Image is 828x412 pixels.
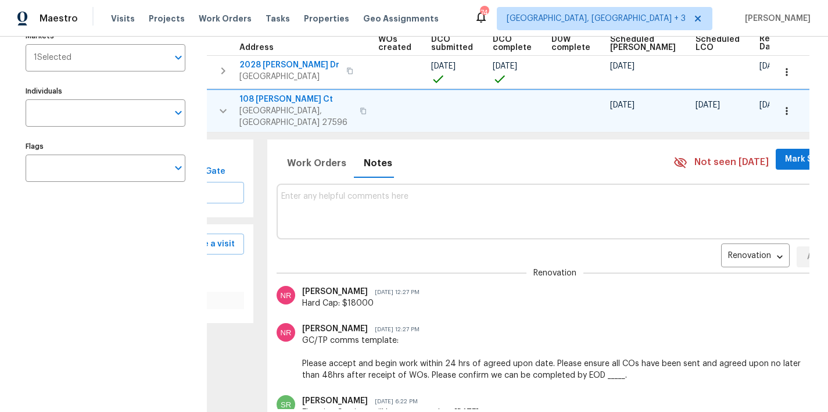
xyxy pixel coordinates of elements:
span: Maestro [40,13,78,24]
span: [DATE] 12:27 PM [368,289,420,295]
span: Gate [202,164,230,179]
span: 108 [PERSON_NAME] Ct [239,94,353,105]
span: [PERSON_NAME] [302,288,368,296]
span: [DATE] [493,62,517,70]
span: [DATE] [431,62,456,70]
span: [PERSON_NAME] [302,397,368,405]
span: Renovation [533,267,576,279]
span: Mark Seen [785,152,828,167]
span: D0W complete [551,35,590,52]
span: Work Orders [287,155,346,171]
button: Open [170,49,187,66]
label: Flags [26,143,185,150]
label: Individuals [26,88,185,95]
div: Renovation [721,247,790,266]
div: 74 [480,7,488,19]
img: Nicholas Russell [277,323,295,342]
span: [GEOGRAPHIC_DATA] [239,71,339,83]
span: [GEOGRAPHIC_DATA], [GEOGRAPHIC_DATA] + 3 [507,13,686,24]
button: Gate [197,161,234,182]
span: [DATE] [696,101,720,109]
img: Nicholas Russell [277,286,295,304]
div: Hard Cap: $18000 [302,298,810,309]
span: Properties [304,13,349,24]
span: [PERSON_NAME] [740,13,811,24]
span: Visits [111,13,135,24]
span: [DATE] [610,101,635,109]
span: Geo Assignments [363,13,439,24]
span: Scheduled [PERSON_NAME] [610,35,676,52]
span: [DATE] [759,101,784,109]
span: Tasks [266,15,290,23]
span: Notes [364,155,392,171]
span: Scheduled LCO [696,35,740,52]
span: [DATE] [610,62,635,70]
span: Address [239,44,274,52]
span: DCO complete [493,35,532,52]
span: [DATE] [759,62,784,70]
span: DCO submitted [431,35,473,52]
span: [DATE] 12:27 PM [368,327,420,332]
span: [PERSON_NAME] [302,325,368,333]
span: Initial WOs created [378,27,411,52]
span: [DATE] 6:22 PM [368,399,418,404]
span: Projects [149,13,185,24]
div: GC/TP comms template: Please accept and begin work within 24 hrs of agreed upon date. Please ensu... [302,335,810,381]
span: Not seen [DATE] [694,156,769,169]
span: 1 Selected [34,53,71,63]
button: Open [170,105,187,121]
button: Open [170,160,187,176]
span: Ready Date [759,35,785,51]
span: Work Orders [199,13,252,24]
span: [GEOGRAPHIC_DATA], [GEOGRAPHIC_DATA] 27596 [239,105,353,128]
span: 2028 [PERSON_NAME] Dr [239,59,339,71]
